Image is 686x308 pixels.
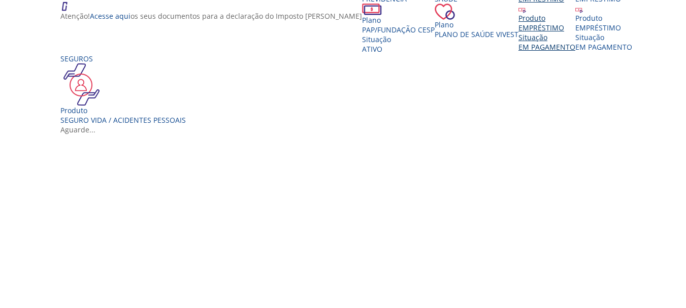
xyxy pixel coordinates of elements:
[60,54,186,63] div: Seguros
[362,15,435,25] div: Plano
[362,35,435,44] div: Situação
[518,23,575,32] div: EMPRÉSTIMO
[362,44,382,54] span: Ativo
[60,125,633,134] div: Aguarde...
[518,42,575,52] span: EM PAGAMENTO
[60,54,186,125] a: Seguros Produto Seguro Vida / Acidentes Pessoais
[518,32,575,42] div: Situação
[435,29,518,39] span: Plano de Saúde VIVEST
[90,11,130,21] a: Acesse aqui
[518,13,575,23] div: Produto
[575,42,632,52] span: EM PAGAMENTO
[575,23,632,32] div: EMPRÉSTIMO
[362,25,435,35] span: PAP/Fundação CESP
[435,4,455,20] img: ico_coracao.png
[60,63,103,106] img: ico_seguros.png
[518,6,526,13] img: ico_emprestimo.svg
[60,11,362,21] p: Atenção! os seus documentos para a declaração do Imposto [PERSON_NAME]
[575,32,632,42] div: Situação
[575,13,632,23] div: Produto
[575,6,583,13] img: ico_emprestimo.svg
[60,106,186,115] div: Produto
[435,20,518,29] div: Plano
[362,4,382,15] img: ico_dinheiro.png
[60,115,186,125] div: Seguro Vida / Acidentes Pessoais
